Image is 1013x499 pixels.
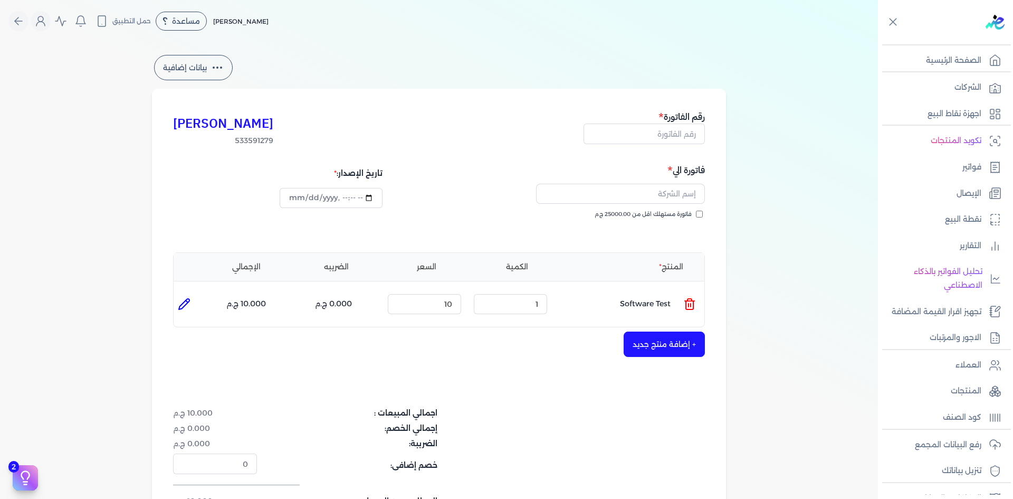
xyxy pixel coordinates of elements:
[263,423,437,434] dt: إجمالي الخصم:
[173,114,273,133] h3: [PERSON_NAME]
[878,183,1007,205] a: الإيصال
[203,261,289,272] li: الإجمالي
[696,211,703,218] input: فاتورة مستهلك اقل من 25000.00 ج.م
[878,130,1007,152] a: تكويد المنتجات
[584,110,705,124] h5: رقم الفاتورة
[315,297,352,311] p: 0.000 ج.م
[986,15,1005,30] img: logo
[442,163,705,177] h5: فاتورة الي
[213,17,269,25] span: [PERSON_NAME]
[878,50,1007,72] a: الصفحة الرئيسية
[172,17,200,25] span: مساعدة
[8,461,19,473] span: 2
[173,135,273,146] span: 533591279
[154,55,233,80] button: بيانات إضافية
[263,454,437,474] dt: خصم إضافى:
[156,12,207,31] div: مساعدة
[928,107,981,121] p: اجهزة نقاط البيع
[263,438,437,449] dt: الضريبة:
[915,438,981,452] p: رفع البيانات المجمع
[955,359,981,372] p: العملاء
[564,261,696,272] li: المنتج
[931,134,981,148] p: تكويد المنتجات
[263,408,437,419] dt: اجمالي المبيعات :
[878,261,1007,296] a: تحليل الفواتير بالذكاء الاصطناعي
[173,408,257,419] dd: 10.000 ج.م
[957,187,981,201] p: الإيصال
[962,161,981,174] p: فواتير
[624,332,705,357] button: + إضافة منتج جديد
[878,460,1007,482] a: تنزيل بياناتك
[878,407,1007,429] a: كود الصنف
[595,210,692,219] span: فاتورة مستهلك اقل من 25000.00 ج.م
[926,54,981,68] p: الصفحة الرئيسية
[878,354,1007,376] a: العملاء
[930,331,981,345] p: الاجور والمرتبات
[942,464,981,478] p: تنزيل بياناتك
[878,327,1007,349] a: الاجور والمرتبات
[951,384,981,398] p: المنتجات
[878,209,1007,231] a: نقطة البيع
[945,213,981,227] p: نقطة البيع
[93,12,154,30] button: حمل التطبيق
[584,124,705,144] input: رقم الفاتورة
[112,16,151,26] span: حمل التطبيق
[878,380,1007,402] a: المنتجات
[13,465,38,491] button: 2
[280,163,382,183] div: تاريخ الإصدار:
[536,184,705,204] input: إسم الشركة
[878,434,1007,456] a: رفع البيانات المجمع
[474,261,560,272] li: الكمية
[620,290,671,318] p: Software Test
[954,81,981,95] p: الشركات
[878,301,1007,323] a: تجهيز اقرار القيمة المضافة
[943,411,981,425] p: كود الصنف
[960,239,981,253] p: التقارير
[226,297,266,311] p: 10.000 ج.م
[293,261,379,272] li: الضريبه
[173,423,257,434] dd: 0.000 ج.م
[173,438,257,449] dd: 0.000 ج.م
[878,77,1007,99] a: الشركات
[878,235,1007,257] a: التقارير
[384,261,470,272] li: السعر
[883,265,982,292] p: تحليل الفواتير بالذكاء الاصطناعي
[536,184,705,208] button: إسم الشركة
[892,305,981,319] p: تجهيز اقرار القيمة المضافة
[878,156,1007,178] a: فواتير
[878,103,1007,125] a: اجهزة نقاط البيع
